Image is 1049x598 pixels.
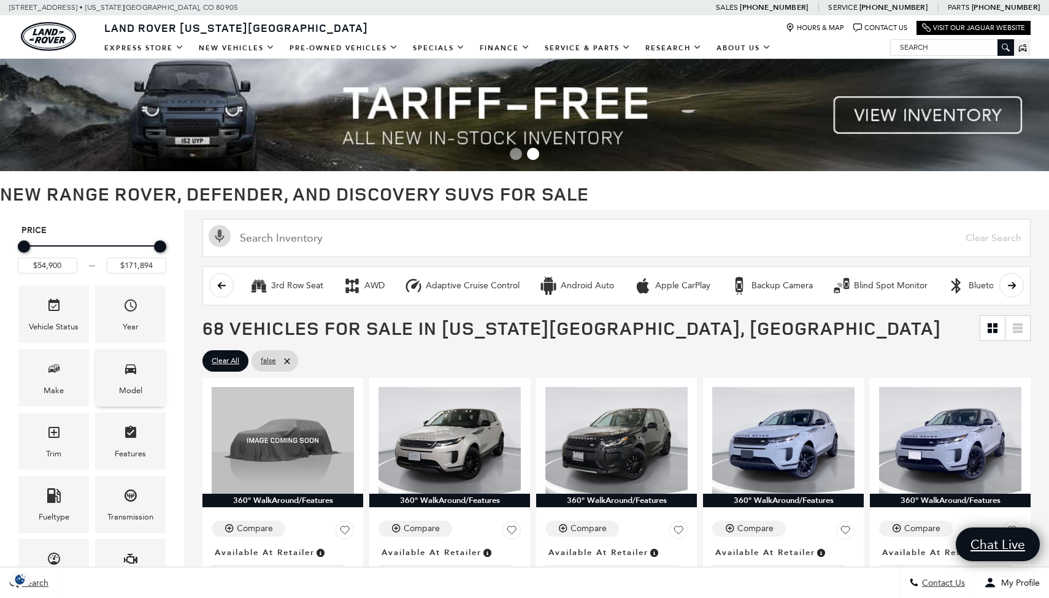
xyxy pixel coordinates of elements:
button: Save Vehicle [669,521,688,544]
div: Blind Spot Monitor [832,277,851,295]
span: Available at Retailer [715,546,815,559]
a: Hours & Map [786,23,844,33]
span: Sales [716,3,738,12]
button: AWDAWD [336,273,391,299]
div: FeaturesFeatures [95,413,166,470]
div: Compare [404,523,440,534]
div: 360° WalkAround/Features [536,494,697,507]
div: ModelModel [95,349,166,406]
div: Trim [46,447,61,461]
span: Vehicle [47,295,61,320]
a: [PHONE_NUMBER] [972,2,1040,12]
a: Available at RetailerNew 2025Range Rover Evoque S [879,544,1021,597]
button: Apple CarPlayApple CarPlay [627,273,717,299]
button: Compare Vehicle [212,521,285,537]
input: Search [891,40,1013,55]
nav: Main Navigation [97,37,778,59]
img: Opt-Out Icon [6,573,34,586]
span: Vehicle is in stock and ready for immediate delivery. Due to demand, availability is subject to c... [315,546,326,559]
div: Compare [237,523,273,534]
span: Service [828,3,857,12]
span: Go to slide 1 [510,148,522,160]
div: 360° WalkAround/Features [202,494,363,507]
img: Land Rover [21,22,76,51]
button: scroll left [209,273,234,297]
button: scroll right [999,273,1024,297]
div: Bluetooth [947,277,966,295]
button: Save Vehicle [502,521,521,544]
div: AWD [364,280,385,291]
div: FueltypeFueltype [18,476,89,533]
span: Available at Retailer [882,546,982,559]
a: [PHONE_NUMBER] [740,2,808,12]
h5: Price [21,225,163,236]
div: Features [115,447,146,461]
span: Trim [47,422,61,447]
button: BluetoothBluetooth [940,273,1013,299]
span: Model [123,358,138,383]
span: Vehicle is in stock and ready for immediate delivery. Due to demand, availability is subject to c... [482,546,493,559]
div: MakeMake [18,349,89,406]
span: Transmission [123,485,138,510]
a: Pre-Owned Vehicles [282,37,405,59]
div: Android Auto [561,280,614,291]
span: Contact Us [919,578,965,588]
a: Land Rover [US_STATE][GEOGRAPHIC_DATA] [97,20,375,35]
button: Open user profile menu [975,567,1049,598]
a: Available at RetailerNew 2026Range Rover Evoque S [212,544,354,597]
span: Clear All [212,353,239,369]
span: Chat Live [964,536,1031,553]
div: Year [123,320,139,334]
img: 2025 LAND ROVER Discovery Sport S [545,387,688,494]
img: 2026 LAND ROVER Range Rover Evoque S [378,387,521,494]
div: TrimTrim [18,413,89,470]
section: Click to Open Cookie Consent Modal [6,573,34,586]
a: Service & Parts [537,37,638,59]
div: AWD [343,277,361,295]
div: Adaptive Cruise Control [426,280,520,291]
div: EngineEngine [95,539,166,596]
button: Save Vehicle [1003,521,1021,544]
span: Vehicle is in stock and ready for immediate delivery. Due to demand, availability is subject to c... [815,546,826,559]
button: Compare Vehicle [378,521,452,537]
div: Compare [904,523,940,534]
button: Compare Vehicle [545,521,619,537]
a: Specials [405,37,472,59]
div: Compare [571,523,607,534]
div: 360° WalkAround/Features [703,494,864,507]
span: Vehicle is in stock and ready for immediate delivery. Due to demand, availability is subject to c... [648,546,659,559]
button: 3rd Row Seat3rd Row Seat [243,273,330,299]
a: Available at RetailerNew 2025Discovery Sport S [545,544,688,597]
div: 3rd Row Seat [250,277,268,295]
a: Finance [472,37,537,59]
div: Compare [737,523,774,534]
button: Adaptive Cruise ControlAdaptive Cruise Control [398,273,526,299]
a: Research [638,37,709,59]
a: New Vehicles [191,37,282,59]
div: MileageMileage [18,539,89,596]
span: Mileage [47,548,61,573]
div: 3rd Row Seat [271,280,323,291]
button: Backup CameraBackup Camera [723,273,820,299]
button: Save Vehicle [336,521,354,544]
a: [STREET_ADDRESS] • [US_STATE][GEOGRAPHIC_DATA], CO 80905 [9,3,238,12]
div: Vehicle Status [29,320,79,334]
button: Android AutoAndroid Auto [532,273,621,299]
div: VehicleVehicle Status [18,286,89,343]
span: Year [123,295,138,320]
div: Price [18,236,166,274]
a: land-rover [21,22,76,51]
span: Go to slide 2 [527,148,539,160]
button: Compare Vehicle [879,521,953,537]
a: Contact Us [853,23,907,33]
span: 68 Vehicles for Sale in [US_STATE][GEOGRAPHIC_DATA], [GEOGRAPHIC_DATA] [202,315,941,340]
div: TransmissionTransmission [95,476,166,533]
div: Backup Camera [751,280,813,291]
div: Backup Camera [730,277,748,295]
div: Transmission [107,510,153,524]
div: Minimum Price [18,240,30,253]
div: Adaptive Cruise Control [404,277,423,295]
span: false [261,353,276,369]
div: Fueltype [39,510,69,524]
a: Available at RetailerNew 2025Range Rover Evoque S [712,544,855,597]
